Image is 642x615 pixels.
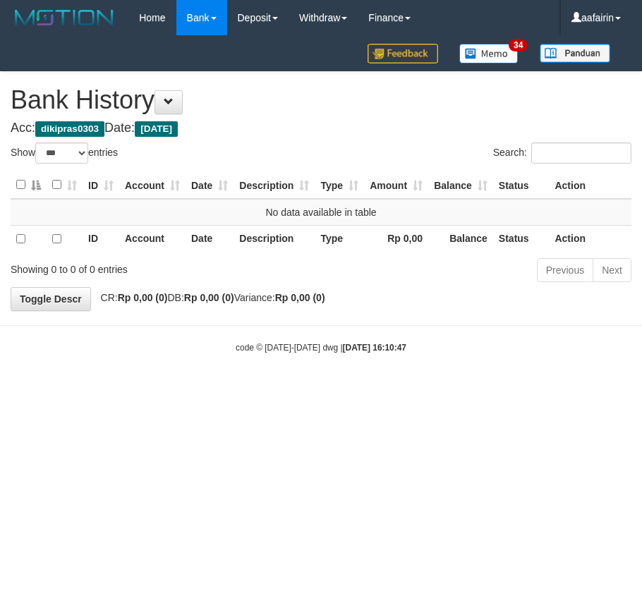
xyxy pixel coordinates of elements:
[368,44,438,63] img: Feedback.jpg
[343,343,406,353] strong: [DATE] 16:10:47
[537,258,593,282] a: Previous
[234,171,315,199] th: Description: activate to sort column ascending
[184,292,234,303] strong: Rp 0,00 (0)
[83,225,119,252] th: ID
[94,292,325,303] span: CR: DB: Variance:
[531,142,631,164] input: Search:
[364,225,428,252] th: Rp 0,00
[35,142,88,164] select: Showentries
[493,171,550,199] th: Status
[549,171,631,199] th: Action
[459,44,519,63] img: Button%20Memo.svg
[83,171,119,199] th: ID: activate to sort column ascending
[540,44,610,63] img: panduan.png
[428,225,493,252] th: Balance
[119,171,186,199] th: Account: activate to sort column ascending
[428,171,493,199] th: Balance: activate to sort column ascending
[509,39,528,51] span: 34
[11,199,631,226] td: No data available in table
[119,225,186,252] th: Account
[135,121,178,137] span: [DATE]
[35,121,104,137] span: dikipras0303
[186,171,234,199] th: Date: activate to sort column ascending
[234,225,315,252] th: Description
[593,258,631,282] a: Next
[275,292,325,303] strong: Rp 0,00 (0)
[364,171,428,199] th: Amount: activate to sort column ascending
[11,7,118,28] img: MOTION_logo.png
[11,121,631,135] h4: Acc: Date:
[315,225,364,252] th: Type
[315,171,364,199] th: Type: activate to sort column ascending
[118,292,168,303] strong: Rp 0,00 (0)
[549,225,631,252] th: Action
[11,171,47,199] th: : activate to sort column descending
[493,142,631,164] label: Search:
[47,171,83,199] th: : activate to sort column ascending
[11,287,91,311] a: Toggle Descr
[11,142,118,164] label: Show entries
[11,257,257,276] div: Showing 0 to 0 of 0 entries
[186,225,234,252] th: Date
[236,343,406,353] small: code © [DATE]-[DATE] dwg |
[449,35,529,71] a: 34
[493,225,550,252] th: Status
[11,86,631,114] h1: Bank History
